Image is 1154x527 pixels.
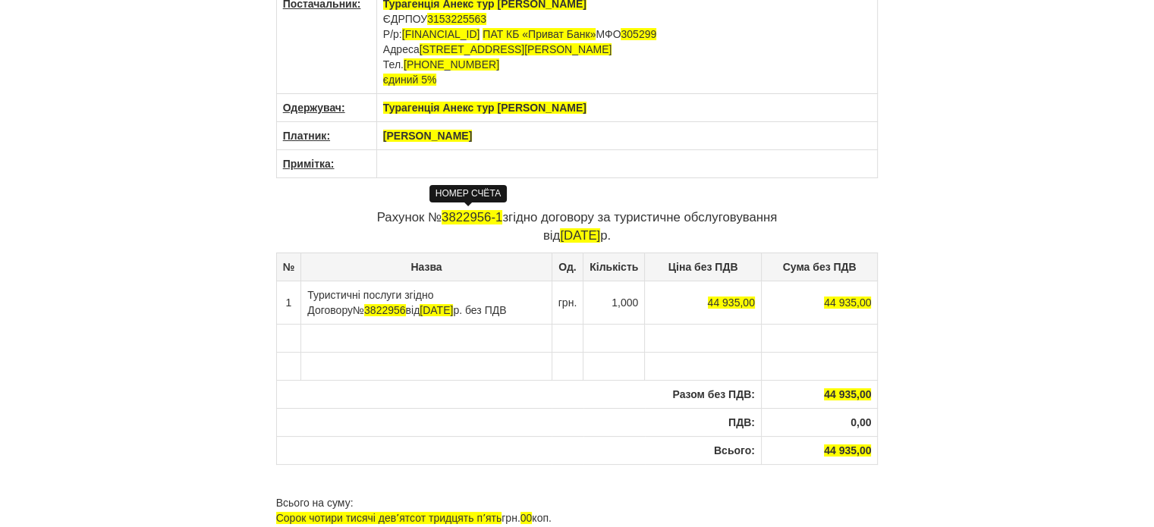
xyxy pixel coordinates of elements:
[420,43,612,55] span: [STREET_ADDRESS][PERSON_NAME]
[276,512,502,524] span: Сорок чотири тисячі девʼятсот тридцять пʼять
[552,253,583,281] th: Од.
[583,253,645,281] th: Кількість
[383,130,472,142] span: [PERSON_NAME]
[420,304,453,316] span: [DATE]
[761,253,878,281] th: Сума без ПДВ
[429,185,508,202] div: НОМЕР СЧЁТА
[560,228,600,243] span: [DATE]
[552,281,583,324] td: грн.
[824,388,871,400] span: 44 935,00
[276,281,301,324] td: 1
[824,296,871,309] span: 44 935,00
[483,28,596,40] span: ПАТ КБ «Приват Банк»
[276,436,761,464] th: Всього:
[583,281,645,324] td: 1,000
[402,28,480,40] span: [FINANCIAL_ID]
[276,380,761,408] th: Разом без ПДВ:
[276,253,301,281] th: №
[404,58,499,71] span: [PHONE_NUMBER]
[761,408,878,436] th: 0,00
[364,304,406,316] span: 3822956
[824,444,871,456] span: 44 935,00
[301,281,552,324] td: Туристичні послуги згідно Договору від р. без ПДВ
[283,102,345,114] u: Одержувач:
[383,102,586,114] span: Турагенція Анекс тур [PERSON_NAME]
[442,210,502,224] span: 3822956-1
[353,304,406,316] span: №
[283,158,335,170] u: Примітка:
[645,253,762,281] th: Ціна без ПДВ
[621,28,656,40] span: 305299
[520,512,533,524] span: 00
[301,253,552,281] th: Назва
[283,130,330,142] u: Платник:
[708,296,755,309] span: 44 935,00
[383,74,437,86] span: єдиний 5%
[276,408,761,436] th: ПДВ:
[276,209,879,245] p: Рахунок № згідно договору за туристичне обслуговування від р.
[427,13,486,25] span: 3153225563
